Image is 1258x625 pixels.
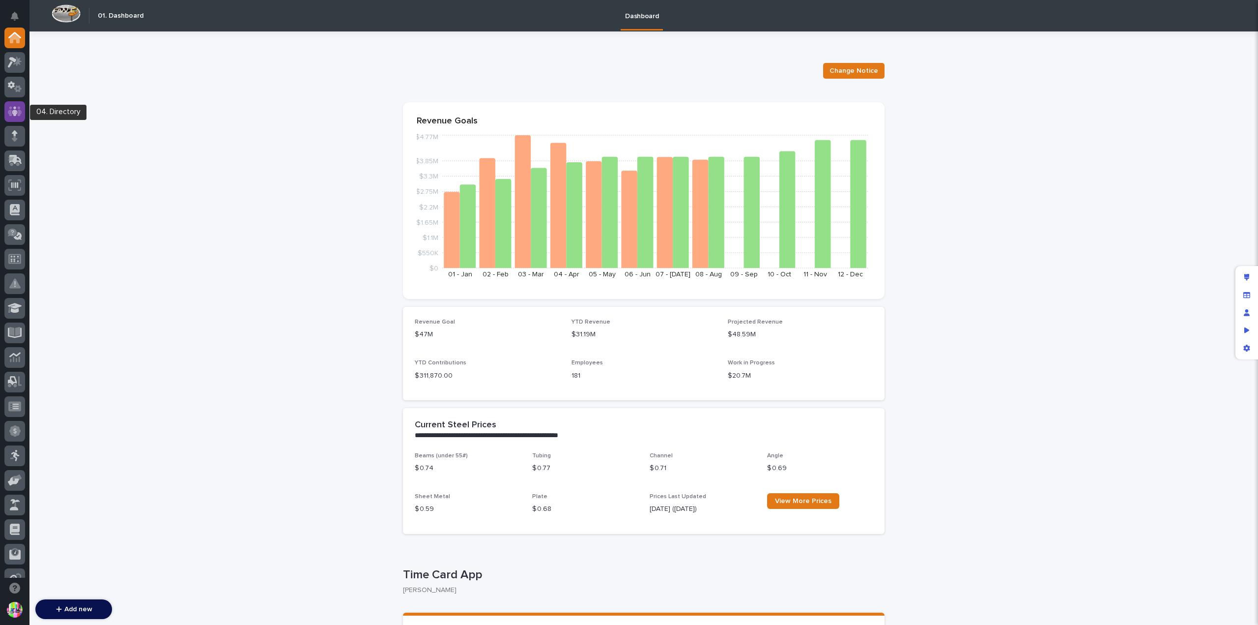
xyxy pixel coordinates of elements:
text: 03 - Mar [518,271,544,278]
button: Notifications [4,6,25,27]
span: [DATE] [87,194,107,202]
img: Stacker [10,9,29,29]
span: Revenue Goal [415,319,455,325]
span: Prices Last Updated [650,494,706,500]
p: Time Card App [403,568,881,582]
span: Channel [650,453,673,459]
div: We're available if you need us! [44,119,135,127]
h2: Current Steel Prices [415,420,496,431]
div: Preview as [1238,322,1256,339]
text: 04 - Apr [554,271,579,278]
span: Change Notice [829,66,878,76]
text: 09 - Sep [730,271,758,278]
span: Beams (under 55#) [415,453,468,459]
img: Brittany Wendell [10,185,26,201]
tspan: $1.1M [423,234,438,241]
text: 08 - Aug [695,271,722,278]
text: 11 - Nov [803,271,827,278]
tspan: $1.65M [416,219,438,226]
span: Sheet Metal [415,494,450,500]
span: • [82,194,85,202]
span: Projected Revenue [728,319,783,325]
img: 4614488137333_bcb353cd0bb836b1afe7_72.png [21,109,38,127]
img: Brittany [10,158,26,174]
div: App settings [1238,339,1256,357]
span: [DATE] [87,168,107,176]
div: Start new chat [44,109,161,119]
h2: 01. Dashboard [98,12,143,20]
a: 🔗Onboarding Call [57,231,129,249]
span: YTD Contributions [415,360,466,366]
p: $ 0.68 [532,504,638,514]
p: Welcome 👋 [10,39,179,55]
text: 10 - Oct [768,271,791,278]
img: Workspace Logo [52,4,81,23]
span: Pylon [98,259,119,267]
span: YTD Revenue [572,319,610,325]
button: users-avatar [4,599,25,620]
span: Help Docs [20,235,54,245]
tspan: $4.77M [415,134,438,141]
text: 05 - May [589,271,616,278]
a: View More Prices [767,493,839,509]
div: Past conversations [10,143,66,151]
p: $31.19M [572,329,716,340]
tspan: $2.2M [419,204,438,210]
div: Manage users [1238,304,1256,322]
text: 02 - Feb [483,271,509,278]
tspan: $3.85M [415,158,438,165]
div: Manage fields and data [1238,286,1256,304]
p: $ 0.77 [532,463,638,474]
button: Start new chat [167,112,179,124]
span: [PERSON_NAME] [30,168,80,176]
span: Work in Progress [728,360,775,366]
p: $ 0.69 [767,463,873,474]
tspan: $3.3M [419,173,438,180]
p: $47M [415,329,560,340]
p: $48.59M [728,329,873,340]
div: Notifications [12,12,25,28]
p: $ 0.59 [415,504,520,514]
span: • [82,168,85,176]
p: $20.7M [728,371,873,381]
span: Employees [572,360,603,366]
a: Powered byPylon [69,259,119,267]
span: View More Prices [775,498,831,505]
button: Open support chat [4,578,25,598]
p: $ 311,870.00 [415,371,560,381]
text: 06 - Jun [625,271,651,278]
p: $ 0.71 [650,463,755,474]
button: Change Notice [823,63,885,79]
span: Plate [532,494,547,500]
tspan: $2.75M [416,188,438,195]
text: 01 - Jan [448,271,472,278]
tspan: $550K [418,249,438,256]
span: [PERSON_NAME] [30,194,80,202]
text: 07 - [DATE] [656,271,690,278]
span: Tubing [532,453,551,459]
div: 📖 [10,236,18,244]
span: Onboarding Call [71,235,125,245]
div: Edit layout [1238,268,1256,286]
a: 📖Help Docs [6,231,57,249]
tspan: $0 [429,265,438,272]
p: $ 0.74 [415,463,520,474]
button: See all [152,141,179,153]
img: 1736555164131-43832dd5-751b-4058-ba23-39d91318e5a0 [20,168,28,176]
button: Add new [35,599,112,619]
div: 🔗 [61,236,69,244]
text: 12 - Dec [838,271,863,278]
img: 1736555164131-43832dd5-751b-4058-ba23-39d91318e5a0 [10,109,28,127]
p: How can we help? [10,55,179,70]
img: 1736555164131-43832dd5-751b-4058-ba23-39d91318e5a0 [20,195,28,203]
p: Revenue Goals [417,116,871,127]
p: [PERSON_NAME] [403,586,877,595]
p: 181 [572,371,716,381]
p: [DATE] ([DATE]) [650,504,755,514]
span: Angle [767,453,783,459]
